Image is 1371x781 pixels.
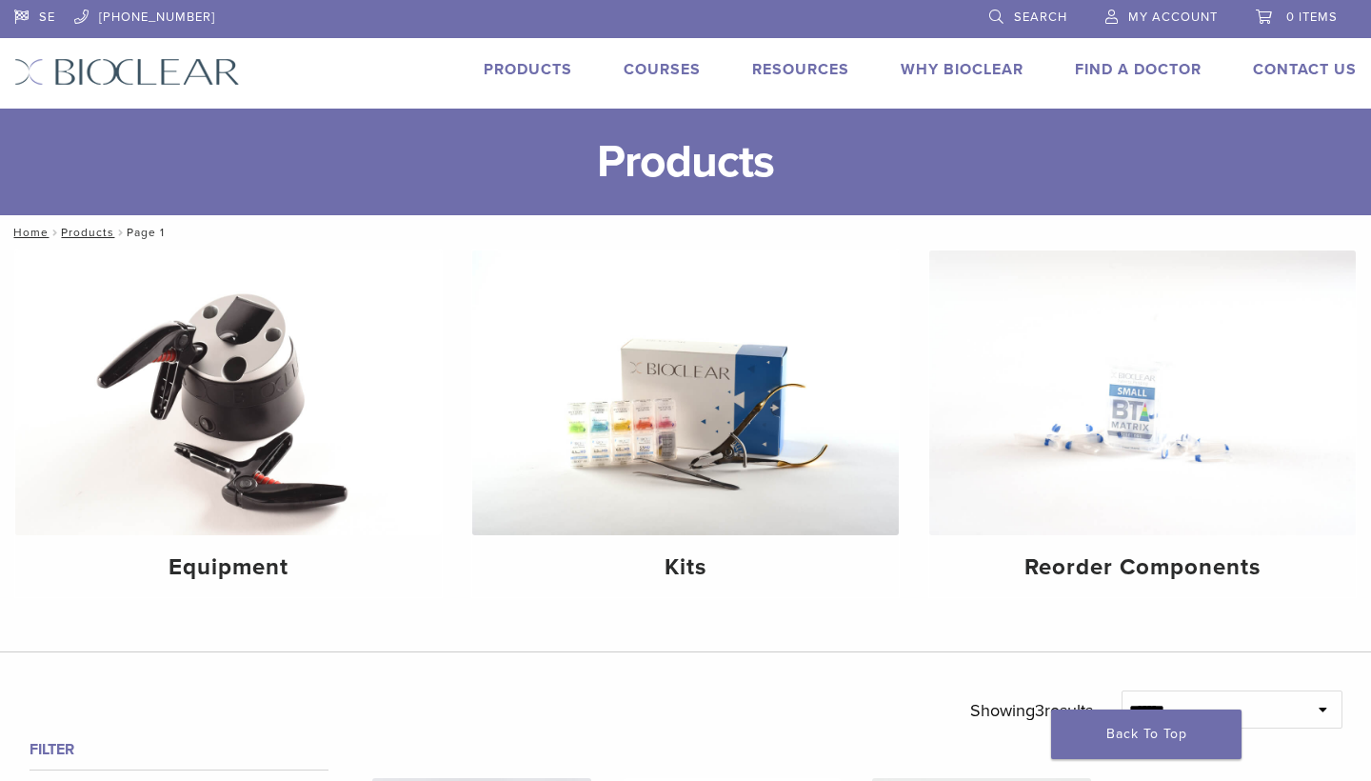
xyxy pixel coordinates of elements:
a: Back To Top [1051,710,1242,759]
a: Courses [624,60,701,79]
a: Resources [752,60,849,79]
img: Kits [472,250,899,535]
a: Contact Us [1253,60,1357,79]
a: Reorder Components [929,250,1356,597]
span: / [114,228,127,237]
h4: Filter [30,738,328,761]
span: My Account [1128,10,1218,25]
span: 3 [1035,700,1044,721]
h4: Kits [487,551,884,585]
h4: Equipment [30,551,427,585]
img: Reorder Components [929,250,1356,535]
a: Equipment [15,250,442,597]
img: Bioclear [14,58,240,86]
p: Showing results [970,691,1093,731]
a: Home [8,226,49,239]
span: Search [1014,10,1067,25]
a: Kits [472,250,899,597]
a: Find A Doctor [1075,60,1202,79]
a: Why Bioclear [901,60,1023,79]
span: / [49,228,61,237]
h4: Reorder Components [944,551,1341,585]
img: Equipment [15,250,442,535]
span: 0 items [1286,10,1338,25]
a: Products [61,226,114,239]
a: Products [484,60,572,79]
